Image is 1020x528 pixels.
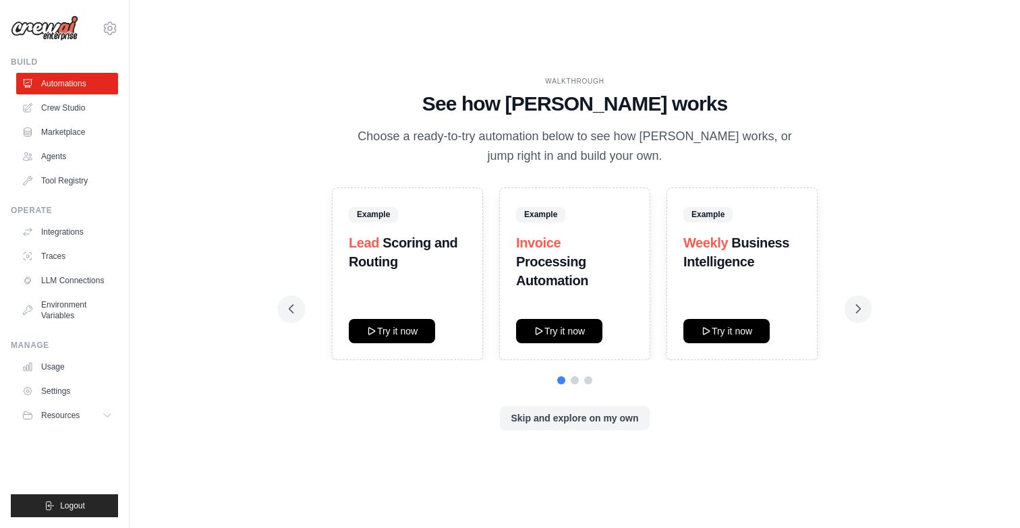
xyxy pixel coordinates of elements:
[500,406,649,430] button: Skip and explore on my own
[16,245,118,267] a: Traces
[683,235,789,269] strong: Business Intelligence
[289,76,861,86] div: WALKTHROUGH
[516,207,565,222] span: Example
[60,500,85,511] span: Logout
[16,121,118,143] a: Marketplace
[11,205,118,216] div: Operate
[348,127,801,167] p: Choose a ready-to-try automation below to see how [PERSON_NAME] works, or jump right in and build...
[516,235,561,250] span: Invoice
[16,356,118,378] a: Usage
[16,405,118,426] button: Resources
[349,235,457,269] strong: Scoring and Routing
[11,494,118,517] button: Logout
[16,170,118,192] a: Tool Registry
[16,97,118,119] a: Crew Studio
[289,92,861,116] h1: See how [PERSON_NAME] works
[349,207,398,222] span: Example
[683,235,728,250] span: Weekly
[11,340,118,351] div: Manage
[683,319,770,343] button: Try it now
[349,319,435,343] button: Try it now
[16,73,118,94] a: Automations
[16,380,118,402] a: Settings
[41,410,80,421] span: Resources
[516,254,588,288] strong: Processing Automation
[11,16,78,41] img: Logo
[16,146,118,167] a: Agents
[349,235,379,250] span: Lead
[683,207,733,222] span: Example
[16,270,118,291] a: LLM Connections
[16,294,118,326] a: Environment Variables
[16,221,118,243] a: Integrations
[11,57,118,67] div: Build
[516,319,602,343] button: Try it now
